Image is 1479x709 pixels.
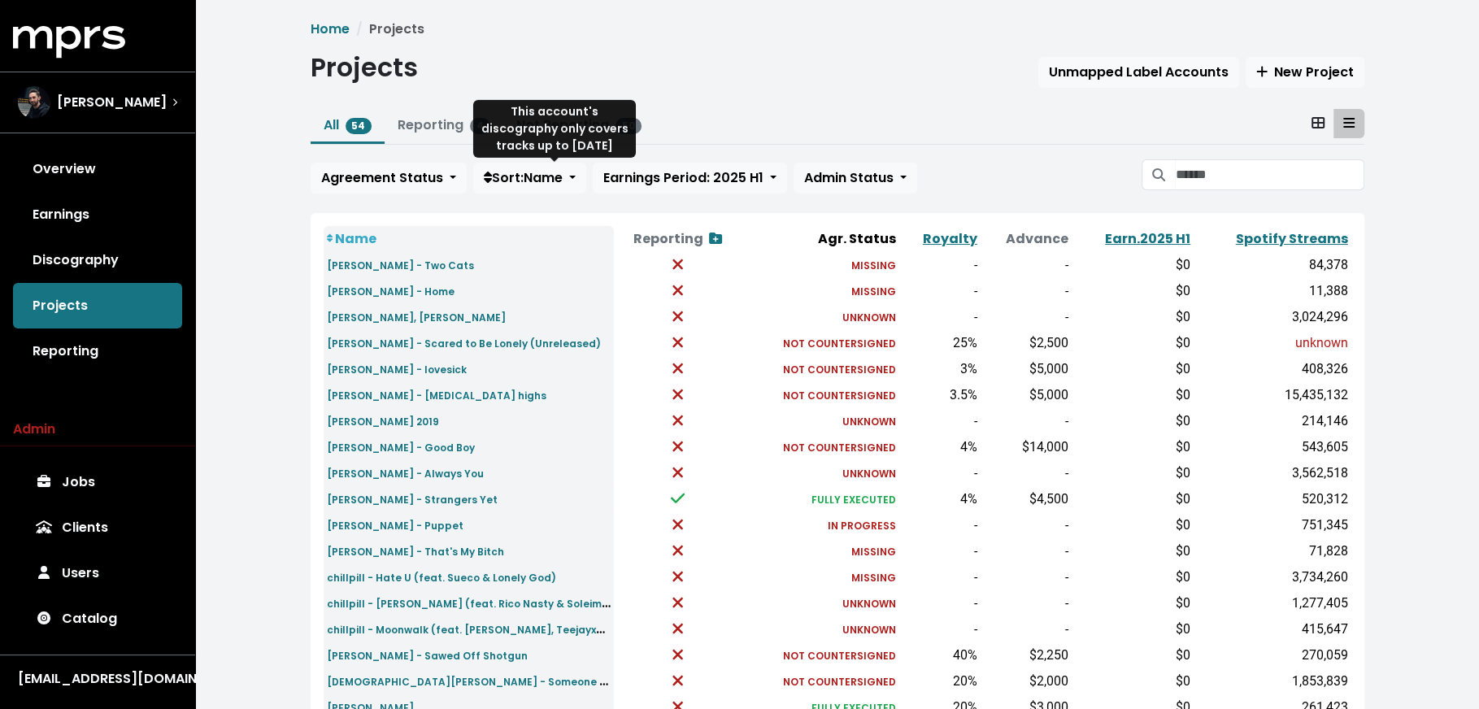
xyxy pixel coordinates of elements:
[346,118,372,134] span: 54
[327,389,546,402] small: [PERSON_NAME] - [MEDICAL_DATA] highs
[327,311,506,324] small: [PERSON_NAME], [PERSON_NAME]
[13,668,182,689] button: [EMAIL_ADDRESS][DOMAIN_NAME]
[1194,304,1351,330] td: 3,024,296
[311,20,1364,39] nav: breadcrumb
[593,163,787,194] button: Earnings Period: 2025 H1
[783,337,896,350] small: NOT COUNTERSIGNED
[13,550,182,596] a: Users
[311,52,418,83] h1: Projects
[899,408,980,434] td: -
[470,118,490,134] span: 4
[321,168,443,187] span: Agreement Status
[923,229,977,248] a: Royalty
[350,20,424,39] li: Projects
[1072,512,1194,538] td: $0
[398,115,490,134] a: Reporting4
[851,545,896,559] small: MISSING
[1194,564,1351,590] td: 3,734,260
[1194,278,1351,304] td: 11,388
[327,493,498,507] small: [PERSON_NAME] - Strangers Yet
[327,568,556,586] a: chillpill - Hate U (feat. Sueco & Lonely God)
[327,415,439,428] small: [PERSON_NAME] 2019
[13,459,182,505] a: Jobs
[324,115,372,134] a: All54
[1072,668,1194,694] td: $0
[804,168,894,187] span: Admin Status
[783,675,896,689] small: NOT COUNTERSIGNED
[327,411,439,430] a: [PERSON_NAME] 2019
[13,505,182,550] a: Clients
[327,672,638,690] a: [DEMOGRAPHIC_DATA][PERSON_NAME] - Someone To Love
[18,669,177,689] div: [EMAIL_ADDRESS][DOMAIN_NAME]
[1072,486,1194,512] td: $0
[783,363,896,376] small: NOT COUNTERSIGNED
[981,304,1072,330] td: -
[1194,434,1351,460] td: 543,605
[851,571,896,585] small: MISSING
[899,486,980,512] td: 4%
[842,597,896,611] small: UNKNOWN
[1072,460,1194,486] td: $0
[1343,116,1355,129] svg: Table View
[1072,564,1194,590] td: $0
[981,226,1072,252] th: Advance
[603,168,763,187] span: Earnings Period: 2025 H1
[13,237,182,283] a: Discography
[1312,116,1325,129] svg: Card View
[327,545,504,559] small: [PERSON_NAME] - That's My Bitch
[981,564,1072,590] td: -
[13,596,182,642] a: Catalog
[794,163,917,194] button: Admin Status
[327,337,601,350] small: [PERSON_NAME] - Scared to Be Lonely (Unreleased)
[327,333,601,352] a: [PERSON_NAME] - Scared to Be Lonely (Unreleased)
[484,168,563,187] span: Sort: Name
[899,304,980,330] td: -
[327,542,504,560] a: [PERSON_NAME] - That's My Bitch
[327,285,455,298] small: [PERSON_NAME] - Home
[1194,382,1351,408] td: 15,435,132
[1072,278,1194,304] td: $0
[327,281,455,300] a: [PERSON_NAME] - Home
[1072,356,1194,382] td: $0
[899,356,980,382] td: 3%
[327,649,528,663] small: [PERSON_NAME] - Sawed Off Shotgun
[981,460,1072,486] td: -
[1194,642,1351,668] td: 270,059
[1072,330,1194,356] td: $0
[842,311,896,324] small: UNKNOWN
[1072,304,1194,330] td: $0
[899,642,980,668] td: 40%
[1175,159,1364,190] input: Search projects
[1194,512,1351,538] td: 751,345
[981,590,1072,616] td: -
[324,226,615,252] th: Name
[327,620,684,638] small: chillpill - Moonwalk (feat. [PERSON_NAME], Teejayx6 & Cousin Stizz)
[327,441,475,455] small: ​[PERSON_NAME] - Good Boy
[473,163,586,194] button: Sort:Name
[1194,538,1351,564] td: 71,828
[1072,538,1194,564] td: $0
[811,493,896,507] small: FULLY EXECUTED
[981,512,1072,538] td: -
[1072,590,1194,616] td: $0
[899,512,980,538] td: -
[1194,460,1351,486] td: 3,562,518
[1072,434,1194,460] td: $0
[783,649,896,663] small: NOT COUNTERSIGNED
[899,252,980,278] td: -
[1194,616,1351,642] td: 415,647
[899,538,980,564] td: -
[327,571,556,585] small: chillpill - Hate U (feat. Sueco & Lonely God)
[981,278,1072,304] td: -
[1029,647,1068,663] span: $2,250
[981,538,1072,564] td: -
[311,163,467,194] button: Agreement Status
[981,616,1072,642] td: -
[614,226,741,252] th: Reporting
[327,489,498,508] a: [PERSON_NAME] - Strangers Yet
[899,382,980,408] td: 3.5%
[899,278,980,304] td: -
[783,389,896,402] small: NOT COUNTERSIGNED
[327,463,484,482] a: [PERSON_NAME] - Always You
[1194,252,1351,278] td: 84,378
